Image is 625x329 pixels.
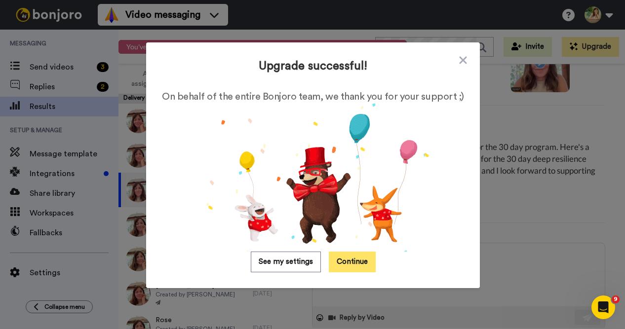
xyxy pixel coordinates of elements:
[190,104,436,252] img: upgrade-success.gif
[612,295,620,303] span: 9
[251,252,321,272] button: See my settings
[329,252,376,272] button: Continue
[259,58,368,74] h1: Upgrade successful!
[162,90,464,104] h2: On behalf of the entire Bonjoro team, we thank you for your support ;)
[591,295,615,319] iframe: Intercom live chat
